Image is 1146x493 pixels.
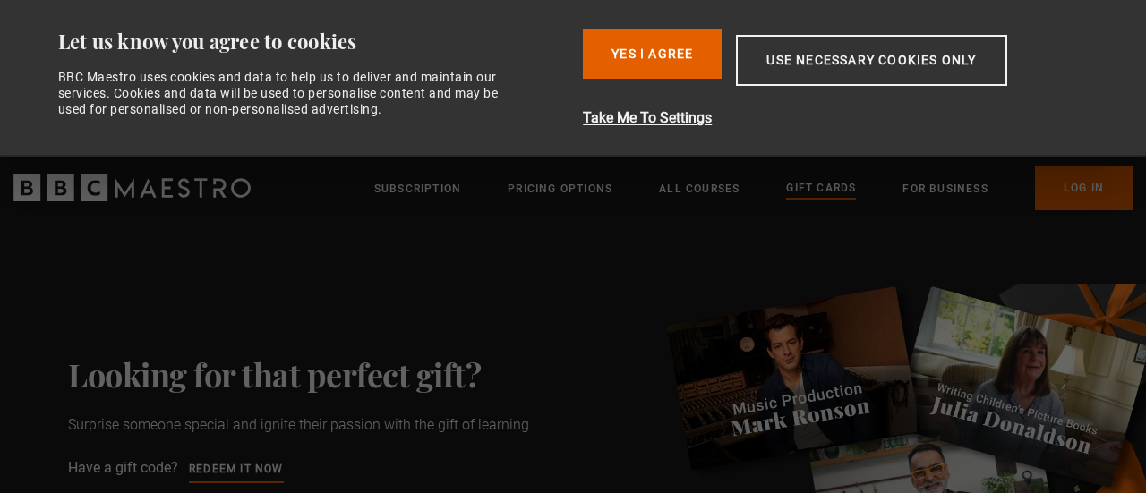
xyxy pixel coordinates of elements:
button: Yes I Agree [583,29,722,79]
a: Log In [1035,166,1133,210]
a: For business [902,180,988,198]
a: Redeem it now [189,460,284,480]
span: Have a gift code? [68,459,284,476]
div: BBC Maestro uses cookies and data to help us to deliver and maintain our services. Cookies and da... [58,69,518,118]
a: Gift Cards [786,179,856,199]
p: Surprise someone special and ignite their passion with the gift of learning. [68,414,674,436]
button: Use necessary cookies only [736,35,1006,86]
div: Let us know you agree to cookies [58,29,569,55]
h1: Looking for that perfect gift? [68,355,1078,393]
button: Take Me To Settings [583,107,1101,129]
a: Pricing Options [508,180,612,198]
svg: BBC Maestro [13,174,251,201]
nav: Primary [374,166,1133,210]
a: All Courses [659,180,740,198]
a: Subscription [374,180,461,198]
